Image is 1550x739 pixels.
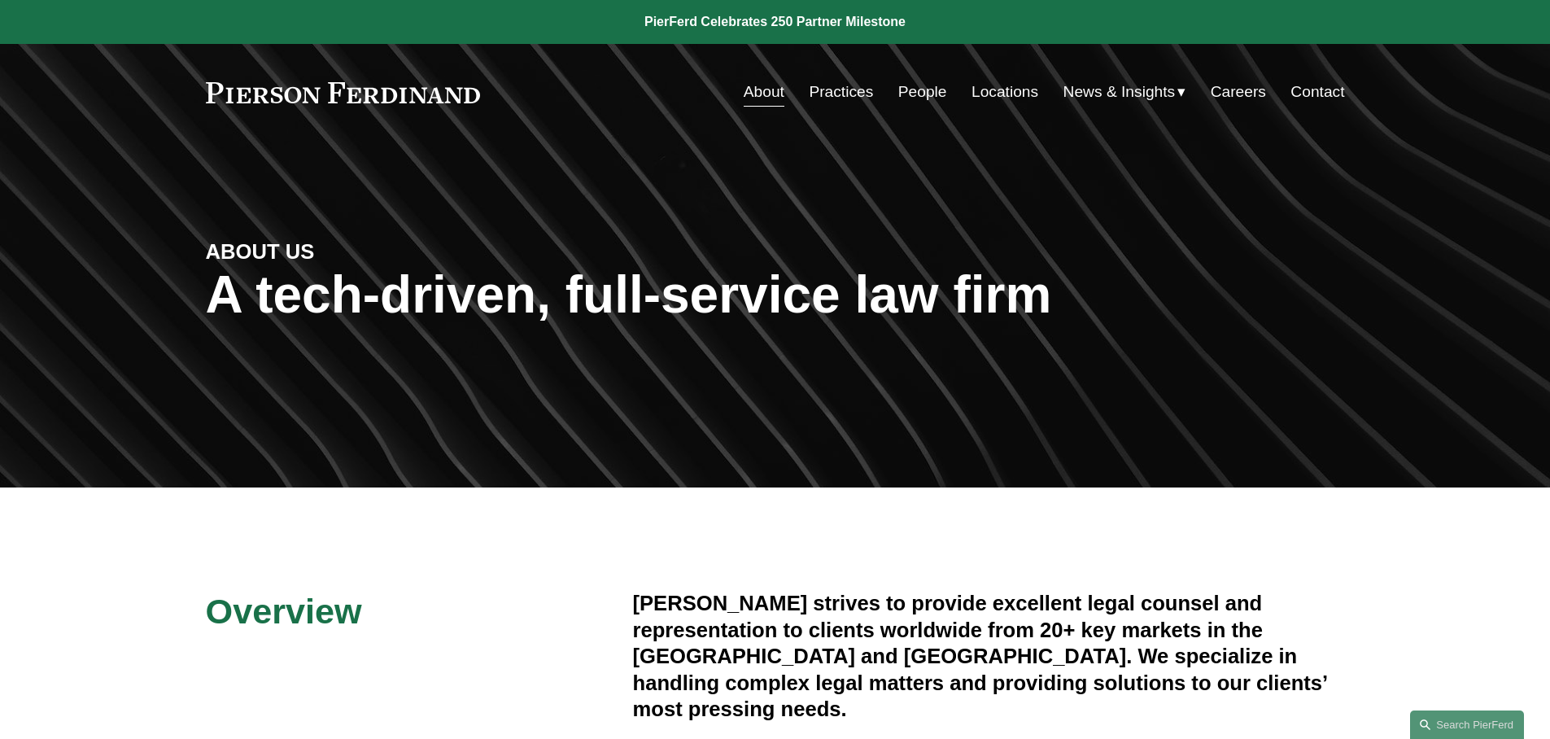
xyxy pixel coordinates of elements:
[1063,78,1176,107] span: News & Insights
[971,77,1038,107] a: Locations
[898,77,947,107] a: People
[206,240,315,263] strong: ABOUT US
[633,590,1345,722] h4: [PERSON_NAME] strives to provide excellent legal counsel and representation to clients worldwide ...
[809,77,873,107] a: Practices
[1211,77,1266,107] a: Careers
[1063,77,1186,107] a: folder dropdown
[1290,77,1344,107] a: Contact
[206,265,1345,325] h1: A tech-driven, full-service law firm
[1410,711,1524,739] a: Search this site
[206,592,362,631] span: Overview
[744,77,784,107] a: About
